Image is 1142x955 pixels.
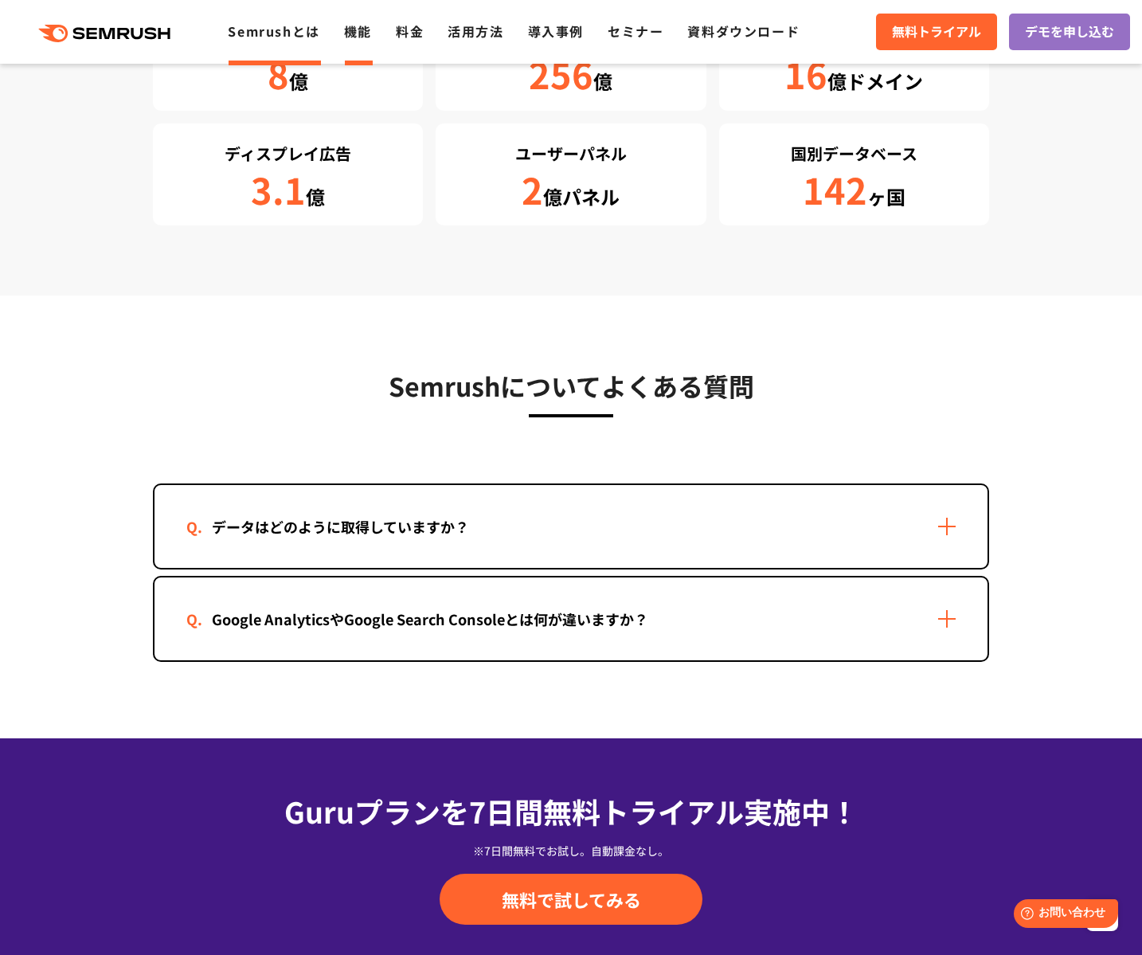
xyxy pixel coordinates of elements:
[153,366,989,405] h3: Semrushについてよくある質問
[784,48,827,100] span: 16
[892,22,981,42] span: 無料トライアル
[344,22,372,41] a: 機能
[440,874,702,925] a: 無料で試してみる
[396,22,424,41] a: 料金
[444,141,698,166] div: ユーザーパネル
[153,843,989,859] div: ※7日間無料でお試し。自動課金なし。
[608,22,663,41] a: セミナー
[153,789,989,832] div: Guruプランを7日間
[543,790,858,832] span: 無料トライアル実施中！
[727,170,981,212] div: ヶ国
[444,170,698,212] div: 億パネル
[268,48,289,100] span: 8
[529,48,593,100] span: 256
[161,141,415,166] div: ディスプレイ広告
[687,22,800,41] a: 資料ダウンロード
[528,22,584,41] a: 導入事例
[727,141,981,166] div: 国別データベース
[1000,893,1124,937] iframe: Help widget launcher
[228,22,319,41] a: Semrushとは
[876,14,997,50] a: 無料トライアル
[502,887,641,911] span: 無料で試してみる
[803,163,867,215] span: 142
[444,54,698,96] div: 億
[522,163,543,215] span: 2
[1009,14,1130,50] a: デモを申し込む
[161,54,415,96] div: 億
[727,54,981,96] div: 億ドメイン
[251,163,306,215] span: 3.1
[186,515,495,538] div: データはどのように取得していますか？
[1025,22,1114,42] span: デモを申し込む
[161,170,415,212] div: 億
[186,608,674,631] div: Google AnalyticsやGoogle Search Consoleとは何が違いますか？
[448,22,503,41] a: 活用方法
